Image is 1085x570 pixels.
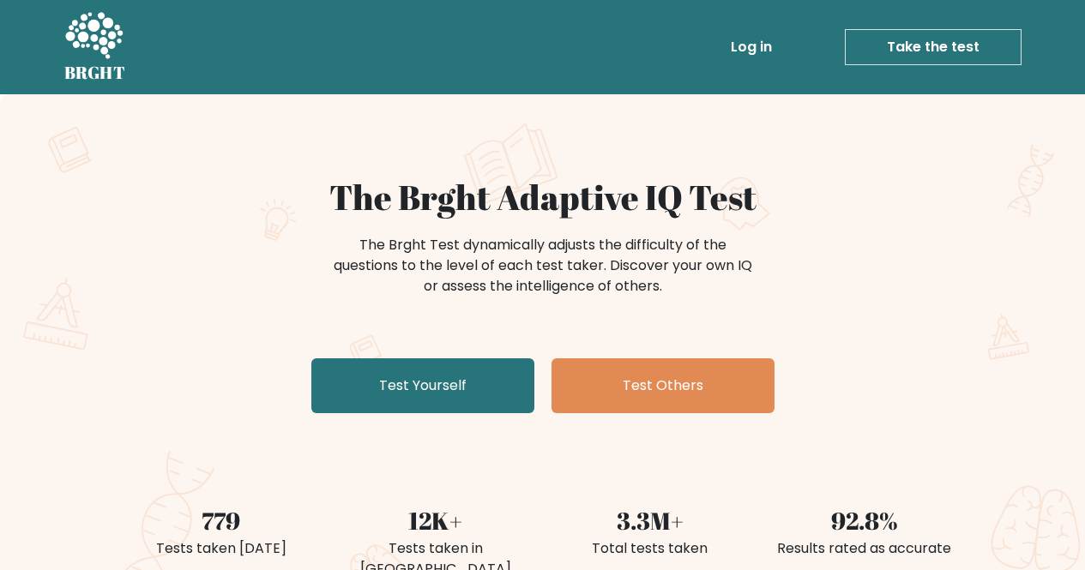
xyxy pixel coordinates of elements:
[124,538,318,559] div: Tests taken [DATE]
[552,358,775,413] a: Test Others
[724,30,779,64] a: Log in
[64,7,126,87] a: BRGHT
[311,358,534,413] a: Test Yourself
[329,235,757,297] div: The Brght Test dynamically adjusts the difficulty of the questions to the level of each test take...
[553,502,747,538] div: 3.3M+
[339,502,533,538] div: 12K+
[124,502,318,538] div: 779
[64,63,126,83] h5: BRGHT
[768,538,961,559] div: Results rated as accurate
[768,502,961,538] div: 92.8%
[845,29,1022,65] a: Take the test
[124,177,961,218] h1: The Brght Adaptive IQ Test
[553,538,747,559] div: Total tests taken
